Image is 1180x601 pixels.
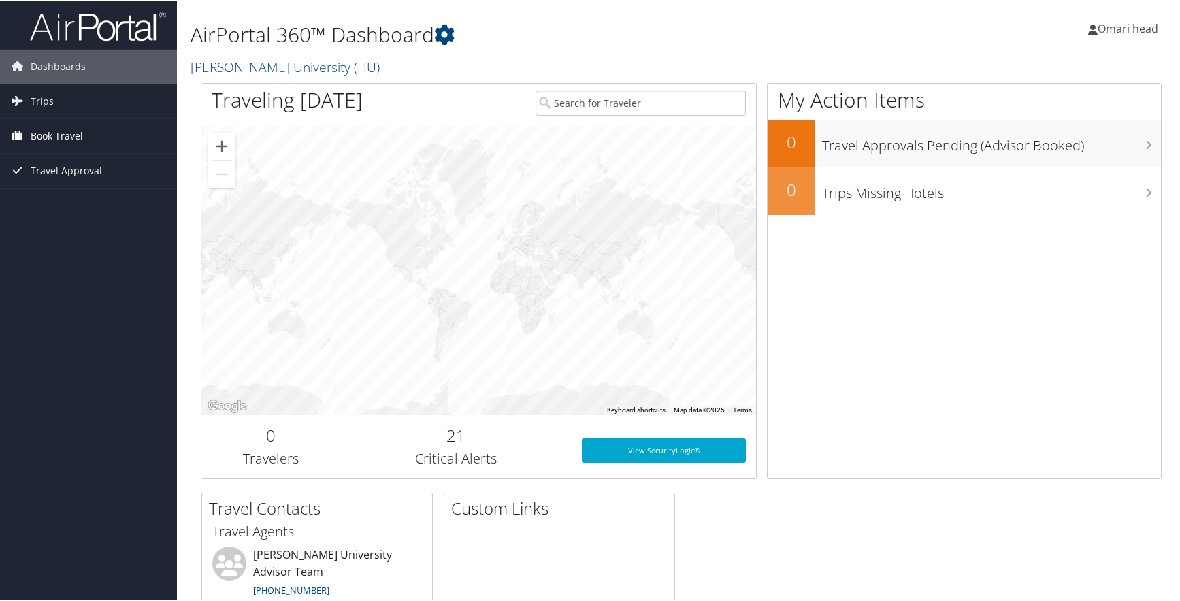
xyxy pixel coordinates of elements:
h2: 0 [212,423,330,446]
img: Google [205,396,250,414]
h2: 0 [768,177,815,200]
button: Keyboard shortcuts [607,404,666,414]
span: Omari head [1098,20,1158,35]
span: Travel Approval [31,152,102,186]
li: [PERSON_NAME] University Advisor Team [206,545,429,601]
h2: 21 [350,423,561,446]
a: View SecurityLogic® [582,437,747,461]
button: Zoom in [208,131,235,159]
button: Zoom out [208,159,235,186]
span: Dashboards [31,48,86,82]
a: 0Trips Missing Hotels [768,166,1161,214]
h3: Critical Alerts [350,448,561,467]
a: [PERSON_NAME] University (HU) [191,56,383,75]
h3: Trips Missing Hotels [822,176,1161,201]
img: airportal-logo.png [30,9,166,41]
a: 0Travel Approvals Pending (Advisor Booked) [768,118,1161,166]
h2: Travel Contacts [209,496,432,519]
h3: Travel Approvals Pending (Advisor Booked) [822,128,1161,154]
h3: Travel Agents [212,521,422,540]
h1: My Action Items [768,84,1161,113]
a: Omari head [1088,7,1172,48]
h3: Travelers [212,448,330,467]
h1: Traveling [DATE] [212,84,363,113]
h2: 0 [768,129,815,152]
span: Book Travel [31,118,83,152]
input: Search for Traveler [536,89,747,114]
a: Terms (opens in new tab) [733,405,752,412]
h2: Custom Links [451,496,674,519]
span: Map data ©2025 [674,405,725,412]
span: Trips [31,83,54,117]
h1: AirPortal 360™ Dashboard [191,19,845,48]
a: [PHONE_NUMBER] [253,583,329,595]
a: Open this area in Google Maps (opens a new window) [205,396,250,414]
